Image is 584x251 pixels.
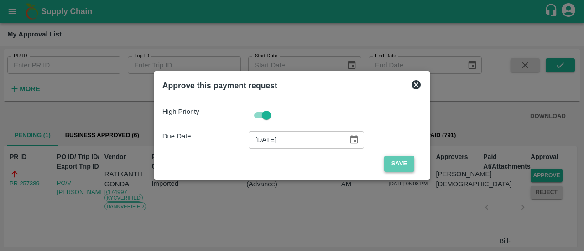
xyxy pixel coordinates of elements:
[345,131,363,149] button: Choose date, selected date is Sep 11, 2025
[162,107,249,117] p: High Priority
[249,131,342,149] input: Due Date
[384,156,414,172] button: Save
[162,81,277,90] b: Approve this payment request
[162,131,249,141] p: Due Date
